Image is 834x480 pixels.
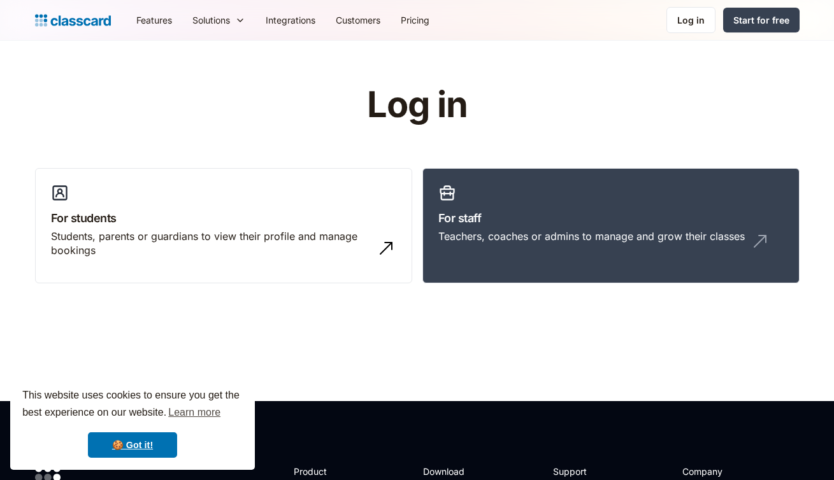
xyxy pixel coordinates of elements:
[391,6,440,34] a: Pricing
[35,11,111,29] a: home
[326,6,391,34] a: Customers
[723,8,800,32] a: Start for free
[553,465,605,478] h2: Support
[438,209,784,227] h3: For staff
[215,85,619,125] h1: Log in
[294,465,362,478] h2: Product
[182,6,255,34] div: Solutions
[255,6,326,34] a: Integrations
[422,168,800,284] a: For staffTeachers, coaches or admins to manage and grow their classes
[423,465,475,478] h2: Download
[438,229,745,243] div: Teachers, coaches or admins to manage and grow their classes
[192,13,230,27] div: Solutions
[88,432,177,458] a: dismiss cookie message
[733,13,789,27] div: Start for free
[166,403,222,422] a: learn more about cookies
[666,7,715,33] a: Log in
[51,229,371,258] div: Students, parents or guardians to view their profile and manage bookings
[126,6,182,34] a: Features
[682,465,767,478] h2: Company
[22,388,243,422] span: This website uses cookies to ensure you get the best experience on our website.
[10,376,255,470] div: cookieconsent
[35,168,412,284] a: For studentsStudents, parents or guardians to view their profile and manage bookings
[677,13,705,27] div: Log in
[51,209,396,227] h3: For students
